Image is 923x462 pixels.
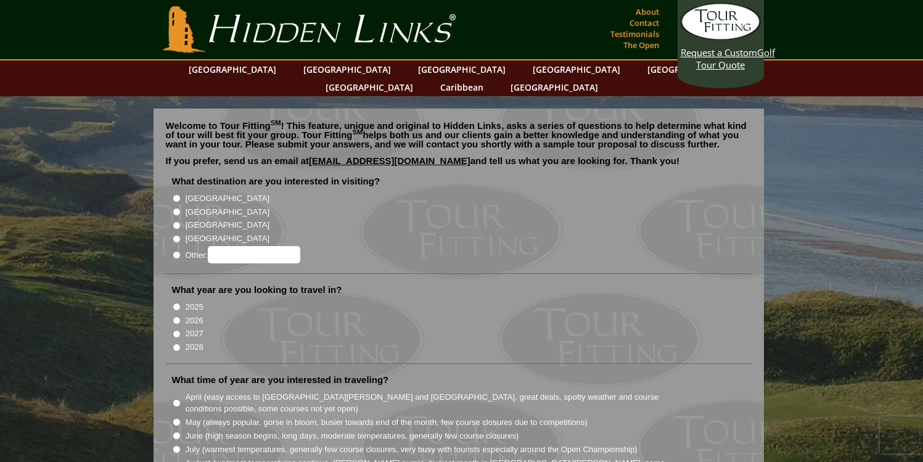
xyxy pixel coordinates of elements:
[172,374,389,386] label: What time of year are you interested in traveling?
[412,60,512,78] a: [GEOGRAPHIC_DATA]
[319,78,419,96] a: [GEOGRAPHIC_DATA]
[186,315,203,327] label: 2026
[434,78,490,96] a: Caribbean
[297,60,397,78] a: [GEOGRAPHIC_DATA]
[353,128,363,136] sup: SM
[271,119,281,126] sup: SM
[166,121,752,149] p: Welcome to Tour Fitting ! This feature, unique and original to Hidden Links, asks a series of que...
[186,391,681,415] label: April (easy access to [GEOGRAPHIC_DATA][PERSON_NAME] and [GEOGRAPHIC_DATA], great deals, spotty w...
[607,25,662,43] a: Testimonials
[208,246,300,263] input: Other:
[172,175,380,188] label: What destination are you interested in visiting?
[186,443,638,456] label: July (warmest temperatures, generally few course closures, very busy with tourists especially aro...
[186,341,203,353] label: 2028
[309,155,470,166] a: [EMAIL_ADDRESS][DOMAIN_NAME]
[186,192,269,205] label: [GEOGRAPHIC_DATA]
[186,206,269,218] label: [GEOGRAPHIC_DATA]
[183,60,282,78] a: [GEOGRAPHIC_DATA]
[172,284,342,296] label: What year are you looking to travel in?
[504,78,604,96] a: [GEOGRAPHIC_DATA]
[620,36,662,54] a: The Open
[186,430,519,442] label: June (high season begins, long days, moderate temperatures, generally few course closures)
[626,14,662,31] a: Contact
[186,233,269,245] label: [GEOGRAPHIC_DATA]
[681,3,761,71] a: Request a CustomGolf Tour Quote
[166,156,752,175] p: If you prefer, send us an email at and tell us what you are looking for. Thank you!
[681,46,757,59] span: Request a Custom
[186,416,588,429] label: May (always popular, gorse in bloom, busier towards end of the month, few course closures due to ...
[641,60,741,78] a: [GEOGRAPHIC_DATA]
[186,301,203,313] label: 2025
[186,328,203,340] label: 2027
[527,60,626,78] a: [GEOGRAPHIC_DATA]
[633,3,662,20] a: About
[186,219,269,231] label: [GEOGRAPHIC_DATA]
[186,246,300,263] label: Other:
